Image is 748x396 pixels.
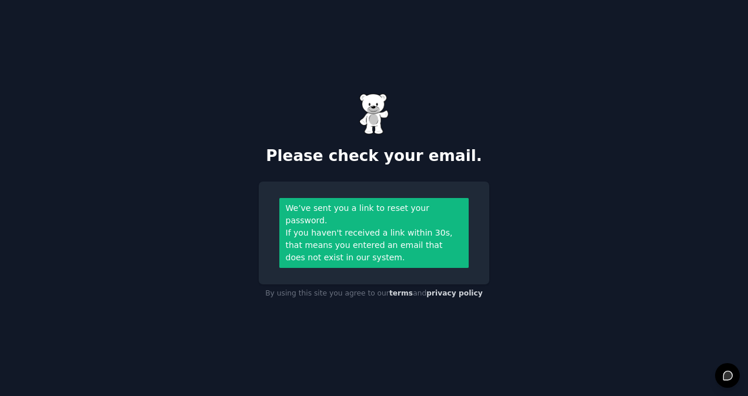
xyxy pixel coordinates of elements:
[286,202,463,227] div: We’ve sent you a link to reset your password.
[259,147,489,166] h2: Please check your email.
[286,227,463,264] div: If you haven't received a link within 30s, that means you entered an email that does not exist in...
[389,289,413,297] a: terms
[426,289,483,297] a: privacy policy
[259,284,489,303] div: By using this site you agree to our and
[359,93,389,135] img: Gummy Bear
